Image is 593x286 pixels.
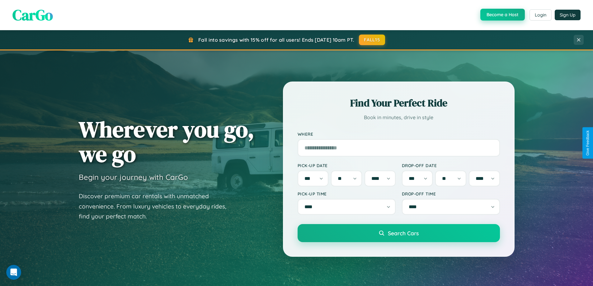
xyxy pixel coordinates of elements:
label: Drop-off Date [402,163,500,168]
h1: Wherever you go, we go [79,117,254,166]
span: Search Cars [388,230,419,237]
label: Pick-up Time [298,191,396,196]
label: Where [298,131,500,137]
span: CarGo [12,5,53,25]
button: Sign Up [555,10,581,20]
button: Become a Host [480,9,525,21]
label: Pick-up Date [298,163,396,168]
div: Give Feedback [586,130,590,156]
h3: Begin your journey with CarGo [79,172,188,182]
iframe: Intercom live chat [6,265,21,280]
button: Login [529,9,552,21]
label: Drop-off Time [402,191,500,196]
p: Discover premium car rentals with unmatched convenience. From luxury vehicles to everyday rides, ... [79,191,234,222]
button: FALL15 [359,35,385,45]
button: Search Cars [298,224,500,242]
p: Book in minutes, drive in style [298,113,500,122]
h2: Find Your Perfect Ride [298,96,500,110]
span: Fall into savings with 15% off for all users! Ends [DATE] 10am PT. [198,37,354,43]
